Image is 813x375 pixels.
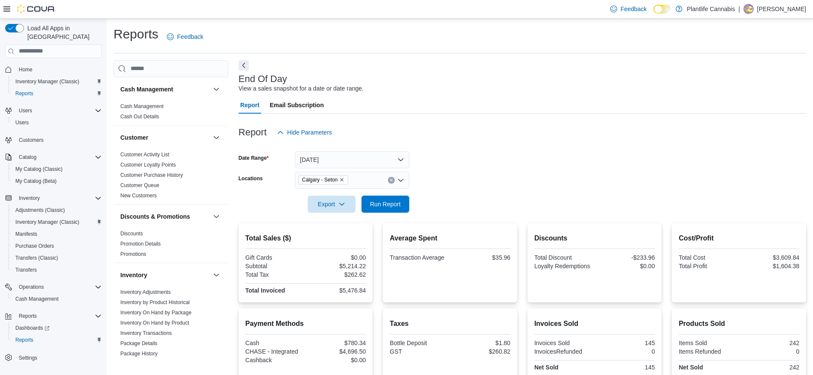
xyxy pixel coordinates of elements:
span: Cash Management [12,294,102,304]
div: Total Discount [534,254,593,261]
span: Users [12,117,102,128]
div: Loyalty Redemptions [534,263,593,270]
button: Inventory [211,270,221,280]
span: New Customers [120,192,157,199]
p: Plantlife Cannabis [687,4,735,14]
span: Cash Management [120,103,163,110]
div: CHASE - Integrated [245,348,304,355]
span: Feedback [177,32,203,41]
button: Discounts & Promotions [211,211,221,222]
div: Items Sold [679,340,737,346]
a: Cash Management [12,294,62,304]
div: Total Profit [679,263,737,270]
span: Customers [19,137,44,144]
a: Customers [15,135,47,145]
button: Users [2,105,105,117]
button: My Catalog (Classic) [9,163,105,175]
a: Manifests [12,229,41,239]
h2: Total Sales ($) [245,233,366,243]
h2: Cost/Profit [679,233,799,243]
h3: Report [239,127,267,138]
a: Users [12,117,32,128]
a: Promotion Details [120,241,161,247]
button: Customer [120,133,210,142]
span: Run Report [370,200,401,208]
button: Reports [9,334,105,346]
div: $260.82 [452,348,510,355]
span: Reports [19,313,37,319]
button: Export [308,196,356,213]
a: Adjustments (Classic) [12,205,68,215]
div: $5,476.84 [307,287,366,294]
div: Total Tax [245,271,304,278]
button: Cash Management [120,85,210,94]
div: Cash Management [114,101,228,125]
span: Catalog [19,154,36,161]
div: Morgen Graves [743,4,754,14]
span: Transfers (Classic) [15,255,58,261]
div: Total Cost [679,254,737,261]
button: Cash Management [9,293,105,305]
div: 242 [741,364,799,371]
span: Manifests [12,229,102,239]
a: Reports [12,335,37,345]
span: Email Subscription [270,97,324,114]
h3: Inventory [120,271,147,279]
a: Inventory On Hand by Product [120,320,189,326]
span: Customer Loyalty Points [120,161,176,168]
button: Next [239,60,249,70]
span: Home [19,66,32,73]
button: Users [9,117,105,129]
label: Locations [239,175,263,182]
span: My Catalog (Classic) [15,166,63,173]
a: Customer Queue [120,182,159,188]
span: Reports [12,88,102,99]
span: Transfers [15,267,37,273]
div: 145 [596,364,655,371]
h3: Customer [120,133,148,142]
a: Transfers (Classic) [12,253,61,263]
h2: Taxes [390,319,510,329]
div: $4,696.50 [307,348,366,355]
button: Inventory [15,193,43,203]
span: Users [15,119,29,126]
span: Users [19,107,32,114]
input: Dark Mode [653,5,671,14]
div: Cashback [245,357,304,363]
span: Calgary - Seton [302,176,338,184]
h3: Cash Management [120,85,173,94]
div: Gift Cards [245,254,304,261]
p: | [738,4,740,14]
a: Inventory Transactions [120,330,172,336]
strong: Total Invoiced [245,287,285,294]
div: $1,604.38 [741,263,799,270]
div: $780.34 [307,340,366,346]
label: Date Range [239,155,269,161]
div: Items Refunded [679,348,737,355]
div: Subtotal [245,263,304,270]
span: Customer Queue [120,182,159,189]
button: Clear input [388,177,395,184]
button: Adjustments (Classic) [9,204,105,216]
div: Bottle Deposit [390,340,448,346]
span: Report [240,97,259,114]
span: Load All Apps in [GEOGRAPHIC_DATA] [24,24,102,41]
span: Purchase Orders [12,241,102,251]
span: Adjustments (Classic) [15,207,65,214]
span: Reports [15,90,33,97]
span: Reports [12,335,102,345]
a: Reports [12,88,37,99]
h2: Discounts [534,233,655,243]
span: Customers [15,135,102,145]
button: Remove Calgary - Seton from selection in this group [339,177,344,182]
span: Export [313,196,350,213]
a: New Customers [120,193,157,199]
button: Manifests [9,228,105,240]
span: Promotion Details [120,240,161,247]
div: $262.62 [307,271,366,278]
div: 242 [741,340,799,346]
span: Purchase Orders [15,243,54,249]
div: View a sales snapshot for a date or date range. [239,84,364,93]
button: Hide Parameters [274,124,335,141]
span: Inventory Manager (Classic) [15,78,79,85]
